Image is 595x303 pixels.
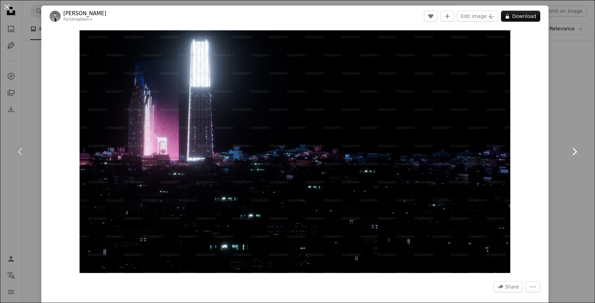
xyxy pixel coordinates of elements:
[440,11,454,22] button: Add to Collection
[554,119,595,185] a: Next
[505,282,519,292] span: Share
[63,10,106,17] a: [PERSON_NAME]
[526,281,540,292] button: More Actions
[50,11,61,22] img: Go to Kamran Abdullayev's profile
[80,30,511,273] button: Zoom in on this image
[457,11,498,22] button: Edit image
[80,30,511,273] img: a very tall building lit up at night
[63,17,106,22] div: For
[493,281,523,292] button: Share this image
[501,11,540,22] button: Download
[70,17,93,22] a: Unsplash+
[424,11,438,22] button: Like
